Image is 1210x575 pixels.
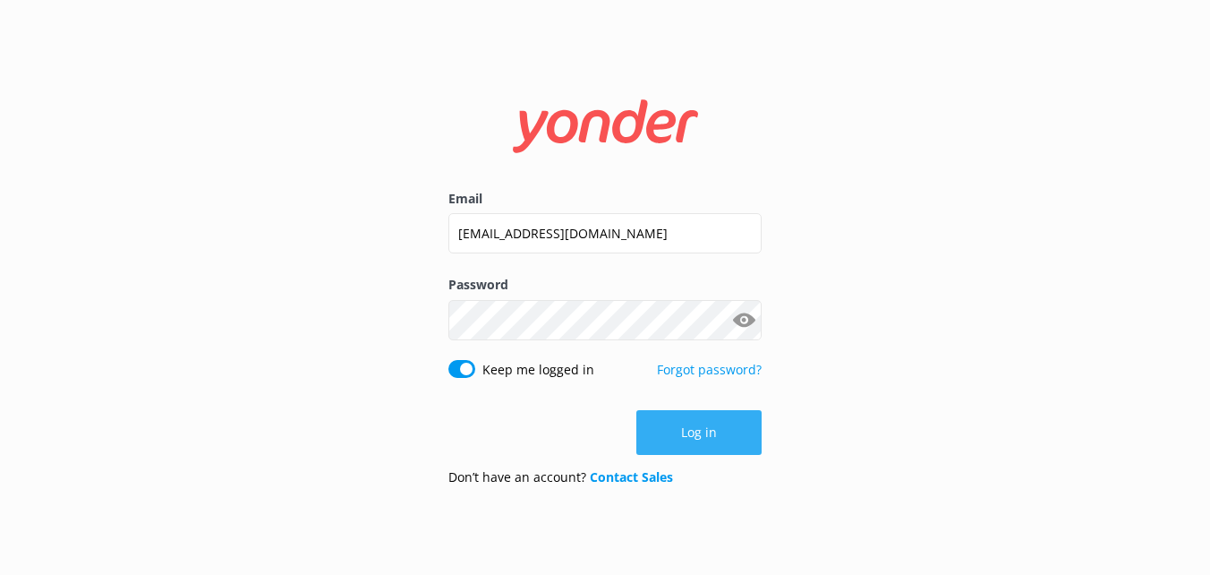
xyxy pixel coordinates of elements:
[726,302,762,338] button: Show password
[448,213,762,253] input: user@emailaddress.com
[482,360,594,380] label: Keep me logged in
[448,189,762,209] label: Email
[590,468,673,485] a: Contact Sales
[448,275,762,295] label: Password
[636,410,762,455] button: Log in
[448,468,673,487] p: Don’t have an account?
[657,361,762,378] a: Forgot password?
